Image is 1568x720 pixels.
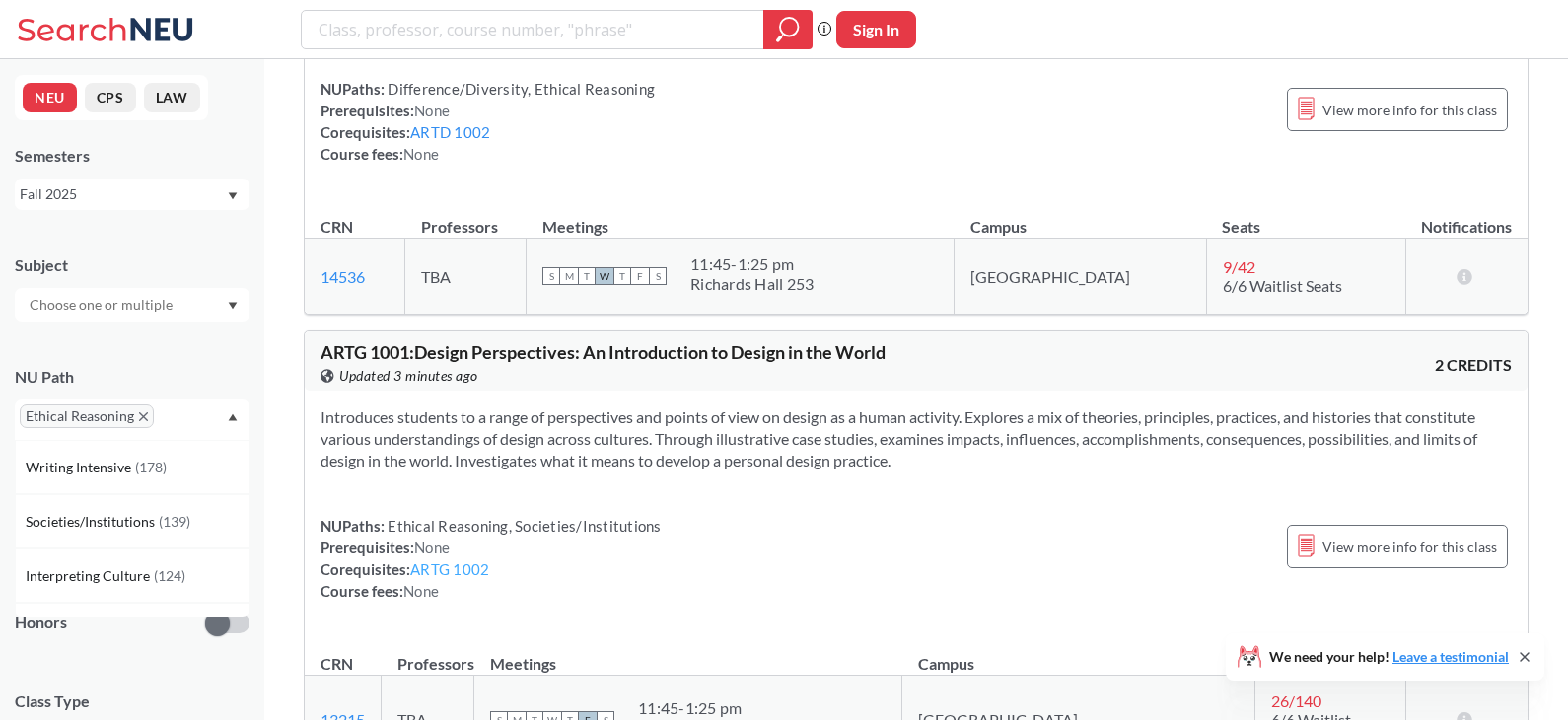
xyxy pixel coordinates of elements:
div: magnifying glass [763,10,813,49]
th: Notifications [1405,196,1528,239]
span: Interpreting Culture [26,565,154,587]
div: Dropdown arrow [15,288,249,322]
div: Ethical ReasoningX to remove pillDropdown arrowWriting Intensive(178)Societies/Institutions(139)I... [15,399,249,440]
th: Professors [405,196,527,239]
div: NUPaths: Prerequisites: Corequisites: Course fees: [321,515,662,602]
button: CPS [85,83,136,112]
th: Professors [382,633,474,676]
th: Seats [1206,196,1405,239]
th: Meetings [527,196,955,239]
div: NU Path [15,366,249,388]
p: Honors [15,612,67,634]
span: View more info for this class [1322,535,1497,559]
th: Meetings [474,633,902,676]
span: Ethical Reasoning, Societies/Institutions [385,517,662,535]
div: 11:45 - 1:25 pm [638,698,761,718]
svg: Dropdown arrow [228,413,238,421]
span: Updated 3 minutes ago [339,365,478,387]
th: Campus [902,633,1255,676]
svg: X to remove pill [139,412,148,421]
span: 6/6 Waitlist Seats [1223,276,1342,295]
span: F [631,267,649,285]
span: T [578,267,596,285]
span: View more info for this class [1322,98,1497,122]
td: [GEOGRAPHIC_DATA] [955,239,1207,315]
span: 2 CREDITS [1435,354,1512,376]
div: Richards Hall 253 [690,274,814,294]
button: LAW [144,83,200,112]
input: Choose one or multiple [20,293,185,317]
section: Introduces students to a range of perspectives and points of view on design as a human activity. ... [321,406,1512,471]
span: We need your help! [1269,650,1509,664]
span: None [414,539,450,556]
span: ARTG 1001 : Design Perspectives: An Introduction to Design in the World [321,341,886,363]
span: ( 124 ) [154,567,185,584]
span: M [560,267,578,285]
a: ARTD 1002 [410,123,490,141]
span: S [649,267,667,285]
span: S [542,267,560,285]
span: Societies/Institutions [26,511,159,533]
div: Fall 2025Dropdown arrow [15,179,249,210]
button: Sign In [836,11,916,48]
span: None [414,102,450,119]
svg: Dropdown arrow [228,302,238,310]
div: NUPaths: Prerequisites: Corequisites: Course fees: [321,78,655,165]
span: None [403,582,439,600]
td: TBA [405,239,527,315]
span: ( 178 ) [135,459,167,475]
span: Writing Intensive [26,457,135,478]
div: Subject [15,254,249,276]
span: None [403,145,439,163]
span: 9 / 42 [1223,257,1255,276]
div: Fall 2025 [20,183,226,205]
svg: magnifying glass [776,16,800,43]
input: Class, professor, course number, "phrase" [317,13,749,46]
div: Semesters [15,145,249,167]
span: Class Type [15,690,249,712]
div: CRN [321,216,353,238]
span: Difference/Diversity, Ethical Reasoning [385,80,655,98]
span: 26 / 140 [1271,691,1321,710]
svg: Dropdown arrow [228,192,238,200]
th: Campus [955,196,1207,239]
div: CRN [321,653,353,675]
span: ( 139 ) [159,513,190,530]
a: Leave a testimonial [1392,648,1509,665]
div: 11:45 - 1:25 pm [690,254,814,274]
span: T [613,267,631,285]
span: W [596,267,613,285]
a: ARTG 1002 [410,560,489,578]
a: 14536 [321,267,365,286]
button: NEU [23,83,77,112]
span: Ethical ReasoningX to remove pill [20,404,154,428]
